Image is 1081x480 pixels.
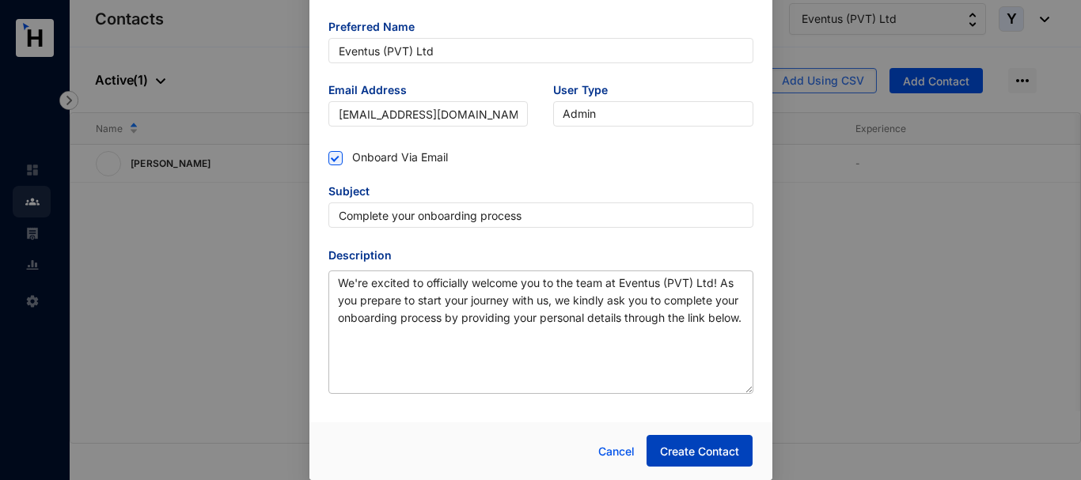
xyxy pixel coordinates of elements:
[660,444,739,459] span: Create Contact
[328,202,753,228] input: Complete your onboarding process
[586,436,647,467] button: Cancel
[352,149,448,167] p: Onboard Via Email
[647,435,753,467] button: Create Contact
[553,82,753,101] span: User Type
[328,19,753,38] span: Preferred Name
[328,270,753,394] textarea: Description
[328,101,529,127] input: akshay@gmail.com
[328,247,403,264] label: Description
[328,82,529,101] span: Email Address
[328,38,753,63] input: Akshay Segar
[563,102,744,126] span: Admin
[328,183,753,202] span: Subject
[598,443,635,460] span: Cancel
